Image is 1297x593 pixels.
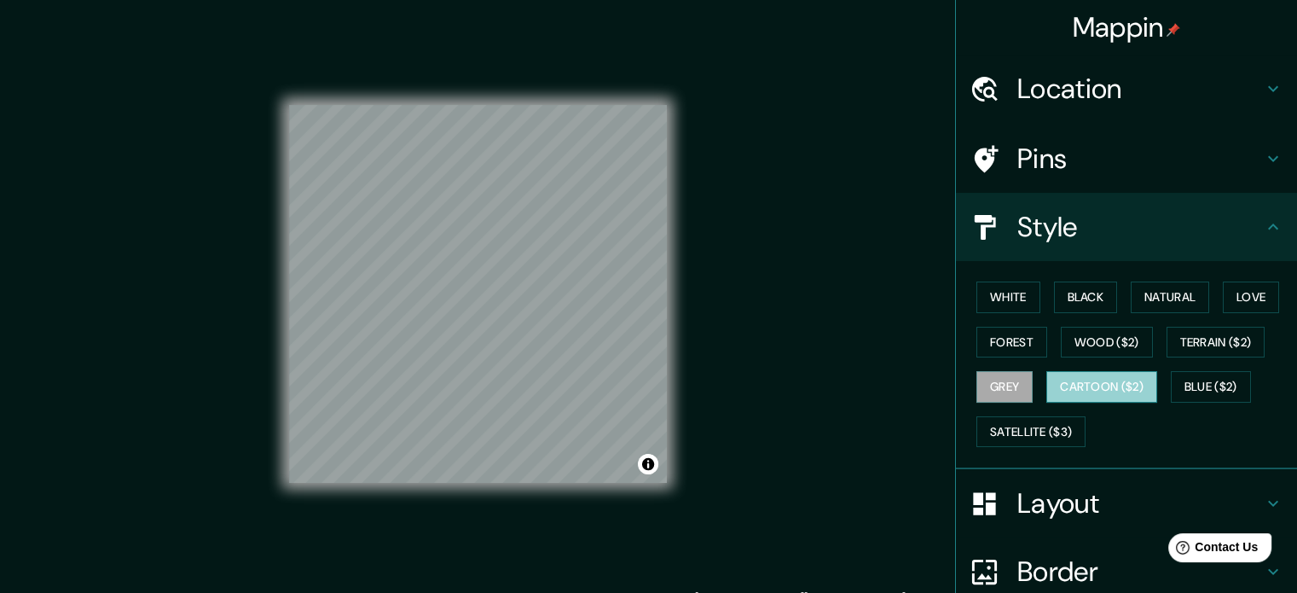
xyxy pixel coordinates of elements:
[1054,282,1118,313] button: Black
[1046,371,1157,403] button: Cartoon ($2)
[1145,526,1278,574] iframe: Help widget launcher
[1061,327,1153,358] button: Wood ($2)
[1171,371,1251,403] button: Blue ($2)
[638,454,658,474] button: Toggle attribution
[956,193,1297,261] div: Style
[1017,210,1263,244] h4: Style
[1167,23,1180,37] img: pin-icon.png
[976,282,1040,313] button: White
[1223,282,1279,313] button: Love
[976,416,1086,448] button: Satellite ($3)
[1017,486,1263,520] h4: Layout
[1073,10,1181,44] h4: Mappin
[1017,142,1263,176] h4: Pins
[956,469,1297,538] div: Layout
[289,105,667,483] canvas: Map
[956,55,1297,123] div: Location
[956,125,1297,193] div: Pins
[1167,327,1265,358] button: Terrain ($2)
[976,371,1033,403] button: Grey
[1131,282,1209,313] button: Natural
[1017,555,1263,589] h4: Border
[1017,72,1263,106] h4: Location
[976,327,1047,358] button: Forest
